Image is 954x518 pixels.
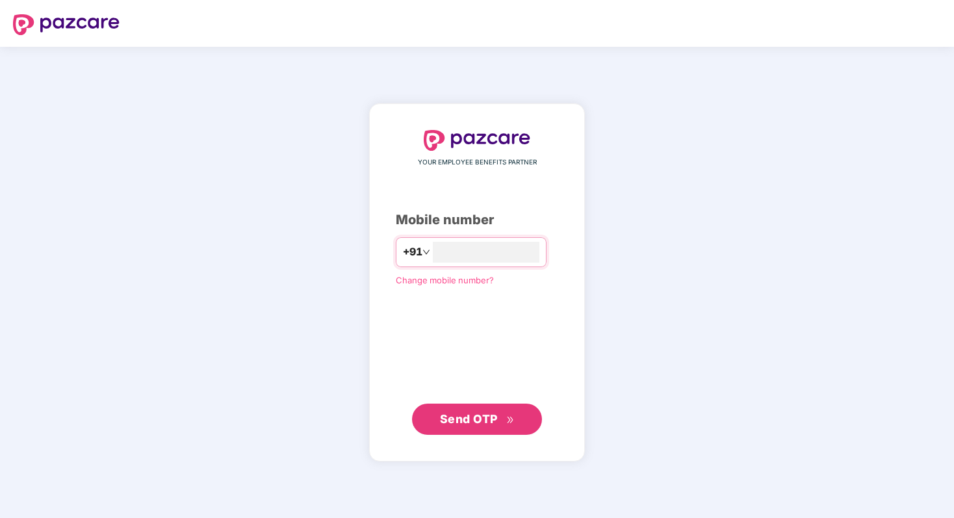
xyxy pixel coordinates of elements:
[396,275,494,285] a: Change mobile number?
[412,404,542,435] button: Send OTPdouble-right
[418,157,537,168] span: YOUR EMPLOYEE BENEFITS PARTNER
[396,210,558,230] div: Mobile number
[13,14,120,35] img: logo
[422,248,430,256] span: down
[403,244,422,260] span: +91
[506,416,515,424] span: double-right
[440,412,498,426] span: Send OTP
[424,130,530,151] img: logo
